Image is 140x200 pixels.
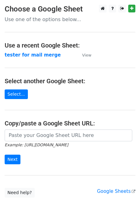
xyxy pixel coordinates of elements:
[5,188,35,198] a: Need help?
[82,53,91,57] small: View
[5,16,135,23] p: Use one of the options below...
[97,189,135,194] a: Google Sheets
[5,120,135,127] h4: Copy/paste a Google Sheet URL:
[5,89,28,99] a: Select...
[5,130,132,141] input: Paste your Google Sheet URL here
[5,42,135,49] h4: Use a recent Google Sheet:
[5,155,20,164] input: Next
[5,52,61,58] a: tester for mail merge
[76,52,91,58] a: View
[5,5,135,14] h3: Choose a Google Sheet
[5,77,135,85] h4: Select another Google Sheet:
[5,143,68,147] small: Example: [URL][DOMAIN_NAME]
